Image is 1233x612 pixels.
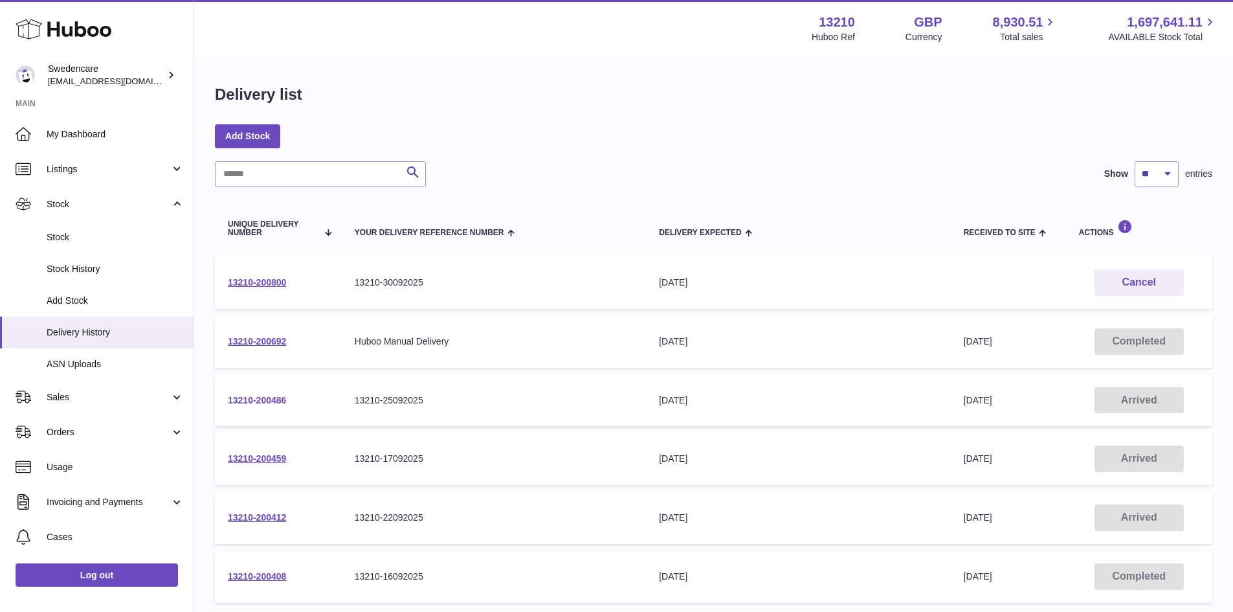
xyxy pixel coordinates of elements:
[993,14,1058,43] a: 8,930.51 Total sales
[47,295,184,307] span: Add Stock
[1104,168,1128,180] label: Show
[964,512,992,523] span: [DATE]
[228,395,286,405] a: 13210-200486
[964,571,992,582] span: [DATE]
[47,128,184,141] span: My Dashboard
[16,563,178,587] a: Log out
[48,76,190,86] span: [EMAIL_ADDRESS][DOMAIN_NAME]
[659,394,937,407] div: [DATE]
[659,335,937,348] div: [DATE]
[228,220,317,237] span: Unique Delivery Number
[355,394,633,407] div: 13210-25092025
[228,336,286,346] a: 13210-200692
[819,14,855,31] strong: 13210
[48,63,164,87] div: Swedencare
[812,31,855,43] div: Huboo Ref
[47,231,184,244] span: Stock
[964,395,992,405] span: [DATE]
[215,84,302,105] h1: Delivery list
[659,571,937,583] div: [DATE]
[47,326,184,339] span: Delivery History
[215,124,280,148] a: Add Stock
[1127,14,1203,31] span: 1,697,641.11
[1079,220,1199,237] div: Actions
[47,263,184,275] span: Stock History
[905,31,942,43] div: Currency
[355,453,633,465] div: 13210-17092025
[355,512,633,524] div: 13210-22092025
[47,461,184,473] span: Usage
[1185,168,1212,180] span: entries
[228,512,286,523] a: 13210-200412
[964,453,992,464] span: [DATE]
[914,14,942,31] strong: GBP
[47,496,170,508] span: Invoicing and Payments
[47,198,170,210] span: Stock
[659,512,937,524] div: [DATE]
[228,453,286,464] a: 13210-200459
[993,14,1043,31] span: 8,930.51
[1000,31,1058,43] span: Total sales
[355,229,504,237] span: Your Delivery Reference Number
[659,229,741,237] span: Delivery Expected
[47,358,184,370] span: ASN Uploads
[16,65,35,85] img: internalAdmin-13210@internal.huboo.com
[228,571,286,582] a: 13210-200408
[964,229,1036,237] span: Received to Site
[47,391,170,403] span: Sales
[1108,14,1217,43] a: 1,697,641.11 AVAILABLE Stock Total
[659,277,937,289] div: [DATE]
[355,571,633,583] div: 13210-16092025
[964,336,992,346] span: [DATE]
[47,163,170,176] span: Listings
[47,426,170,438] span: Orders
[1108,31,1217,43] span: AVAILABLE Stock Total
[1094,269,1184,296] button: Cancel
[355,335,633,348] div: Huboo Manual Delivery
[355,277,633,289] div: 13210-30092025
[228,277,286,288] a: 13210-200800
[47,531,184,543] span: Cases
[659,453,937,465] div: [DATE]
